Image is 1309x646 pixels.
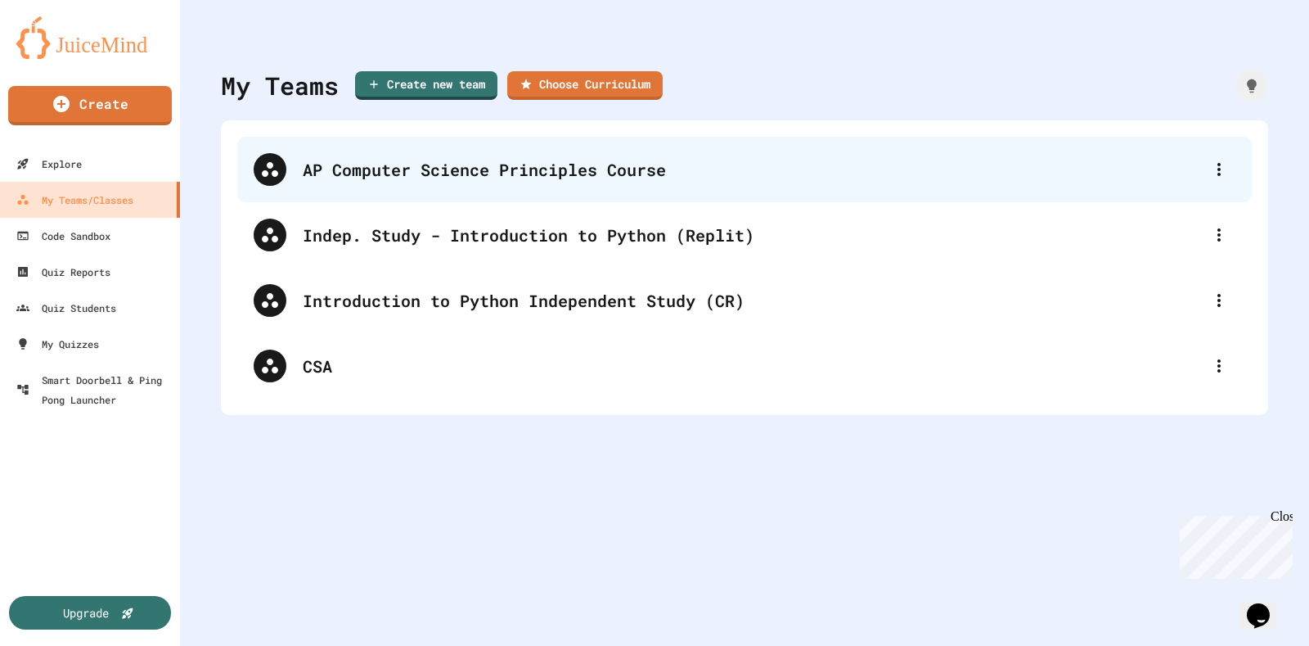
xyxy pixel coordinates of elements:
div: Code Sandbox [16,226,110,246]
div: Quiz Students [16,298,116,318]
iframe: chat widget [1173,509,1293,579]
div: CSA [237,333,1252,399]
a: Choose Curriculum [507,71,663,100]
div: Upgrade [63,604,109,621]
div: My Quizzes [16,334,99,354]
div: Introduction to Python Independent Study (CR) [303,288,1203,313]
div: Indep. Study - Introduction to Python (Replit) [303,223,1203,247]
div: AP Computer Science Principles Course [303,157,1203,182]
a: Create new team [355,71,497,100]
div: Indep. Study - Introduction to Python (Replit) [237,202,1252,268]
div: Introduction to Python Independent Study (CR) [237,268,1252,333]
div: CSA [303,354,1203,378]
div: My Teams [221,67,339,104]
div: Explore [16,154,82,174]
div: Chat with us now!Close [7,7,113,104]
img: logo-orange.svg [16,16,164,59]
div: Smart Doorbell & Ping Pong Launcher [16,370,173,409]
div: AP Computer Science Principles Course [237,137,1252,202]
a: Create [8,86,172,125]
div: My Teams/Classes [16,190,133,210]
div: How it works [1235,70,1268,102]
div: Quiz Reports [16,262,110,282]
iframe: chat widget [1240,580,1293,630]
